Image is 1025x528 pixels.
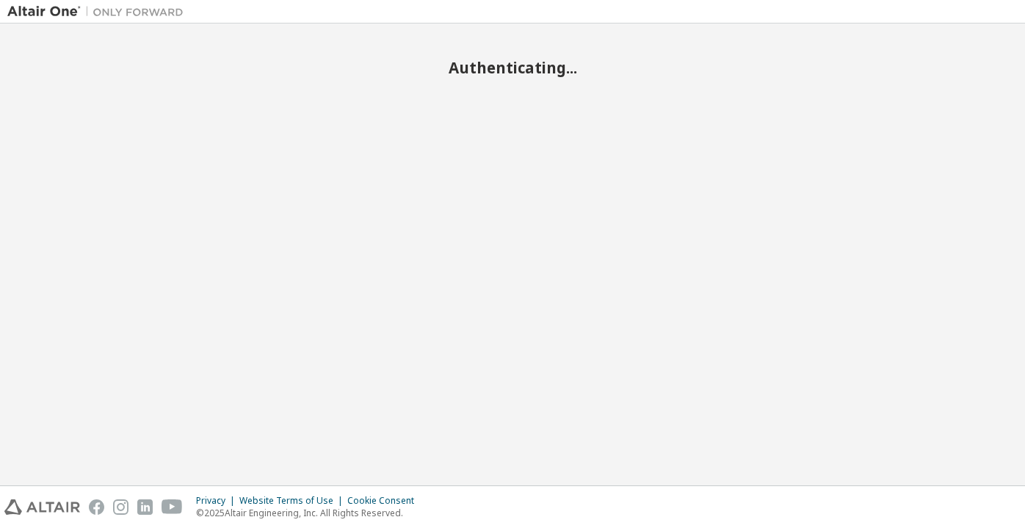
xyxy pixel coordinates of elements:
img: instagram.svg [113,499,128,515]
img: Altair One [7,4,191,19]
p: © 2025 Altair Engineering, Inc. All Rights Reserved. [196,507,423,519]
h2: Authenticating... [7,58,1018,77]
img: linkedin.svg [137,499,153,515]
div: Cookie Consent [347,495,423,507]
div: Privacy [196,495,239,507]
img: youtube.svg [162,499,183,515]
img: altair_logo.svg [4,499,80,515]
div: Website Terms of Use [239,495,347,507]
img: facebook.svg [89,499,104,515]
